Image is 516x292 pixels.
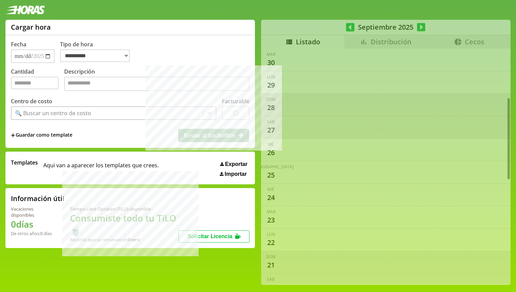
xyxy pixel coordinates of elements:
span: Importar [225,171,247,177]
span: + [11,132,15,139]
div: De otros años: 0 días [11,230,54,236]
div: 🔍 Buscar un centro de costo [15,109,91,117]
button: Exportar [218,161,249,168]
div: Vacaciones disponibles [11,206,54,218]
label: Cantidad [11,68,64,93]
label: Facturable [222,97,249,105]
input: Cantidad [11,77,59,89]
img: logotipo [5,5,45,14]
label: Descripción [64,68,249,93]
span: Aqui van a aparecer los templates que crees. [43,159,159,177]
select: Tipo de hora [60,49,130,62]
div: Recordá que se renuevan en [70,236,179,243]
button: Solicitar Licencia [178,230,249,243]
div: Tiempo Libre Optativo (TiLO) disponible [70,206,179,212]
label: Fecha [11,41,26,48]
span: Solicitar Licencia [187,233,232,239]
b: Enero [128,236,140,243]
h1: 0 días [11,218,54,230]
textarea: Descripción [64,77,249,91]
h1: Consumiste todo tu TiLO 🍵 [70,212,179,236]
label: Tipo de hora [60,41,135,63]
span: +Guardar como template [11,132,72,139]
h2: Información útil [11,194,64,203]
h1: Cargar hora [11,22,51,32]
span: Templates [11,159,38,166]
span: Exportar [225,161,247,167]
label: Centro de costo [11,97,52,105]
